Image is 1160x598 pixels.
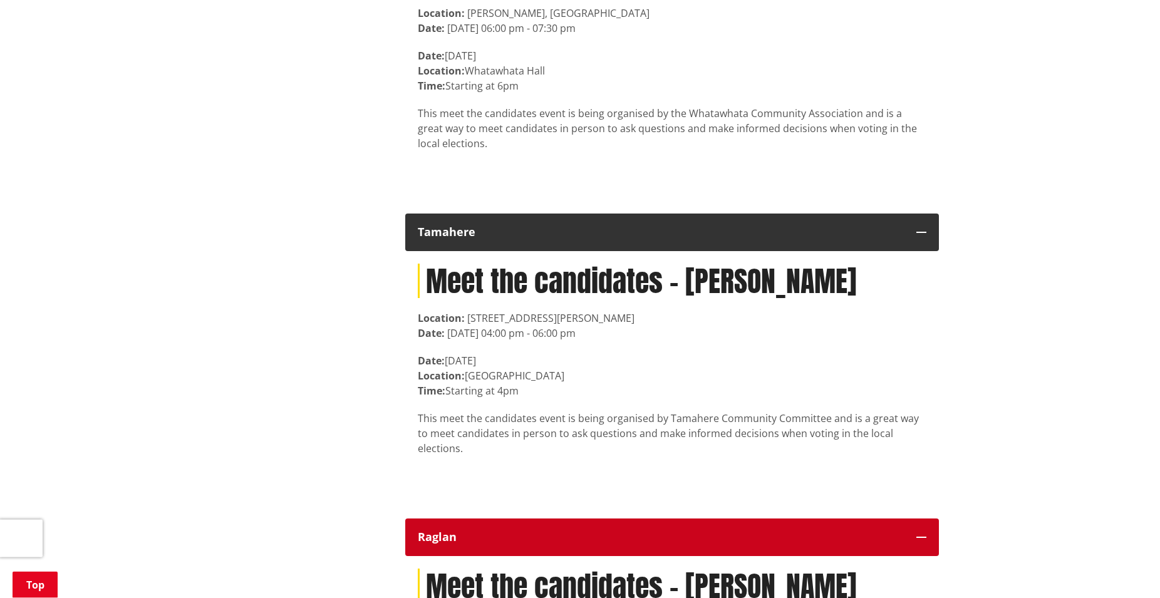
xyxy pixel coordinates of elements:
[418,6,465,20] strong: Location:
[418,326,445,340] strong: Date:
[418,369,465,383] strong: Location:
[447,21,576,35] time: [DATE] 06:00 pm - 07:30 pm
[418,384,445,398] strong: Time:
[418,264,926,298] h1: Meet the candidates - [PERSON_NAME]
[418,531,904,544] div: Raglan
[418,353,926,398] p: [DATE] [GEOGRAPHIC_DATA] Starting at 4pm
[447,326,576,340] time: [DATE] 04:00 pm - 06:00 pm
[418,49,445,63] strong: Date:
[467,6,650,20] span: [PERSON_NAME], [GEOGRAPHIC_DATA]
[418,64,465,78] strong: Location:
[418,311,465,325] strong: Location:
[418,354,445,368] strong: Date:
[418,411,926,456] p: This meet the candidates event is being organised by Tamahere Community Committee and is a great ...
[467,311,634,325] span: [STREET_ADDRESS][PERSON_NAME]
[418,21,445,35] strong: Date:
[13,572,58,598] a: Top
[405,214,939,251] button: Tamahere
[418,79,445,93] strong: Time:
[418,226,904,239] div: Tamahere
[405,518,939,556] button: Raglan
[1102,545,1147,590] iframe: Messenger Launcher
[418,48,926,93] p: [DATE] Whatawhata Hall Starting at 6pm
[418,106,926,151] p: This meet the candidates event is being organised by the Whatawhata Community Association and is ...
